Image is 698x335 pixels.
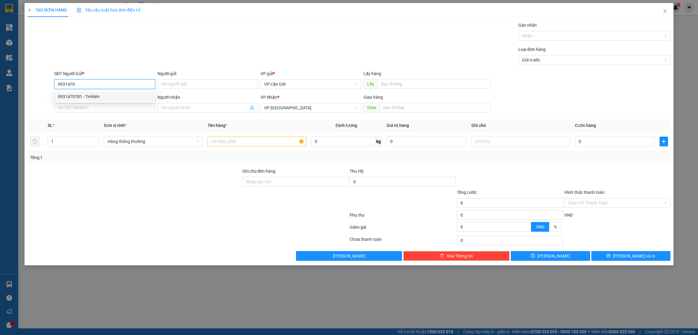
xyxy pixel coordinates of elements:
input: VD: Bàn, Ghế [208,137,306,146]
span: VND [536,224,544,229]
label: Hình thức thanh toán [564,190,605,195]
span: user-add [250,105,254,110]
div: VP gửi [261,70,361,77]
b: Thành Phúc Bus [8,39,31,68]
div: SĐT Người Gửi [54,70,155,77]
div: 0931470781 - THÀNH [54,92,155,101]
span: Cước hàng [575,123,596,128]
span: VP Nhận [261,95,278,100]
span: close [663,9,667,14]
span: % [554,224,557,229]
span: printer [606,254,610,258]
span: Giao hàng [364,95,383,100]
b: Gửi khách hàng [37,9,60,37]
span: VP Sài Gòn [264,103,357,112]
span: save [531,254,535,258]
div: Tổng: 1 [30,154,269,161]
input: Ghi chú đơn hàng [242,177,348,187]
label: Gán nhãn [518,23,537,28]
span: Tổng cước [457,190,477,195]
div: Chưa thanh toán [349,236,456,247]
span: VND [564,213,573,217]
input: Dọc đường [380,103,490,112]
span: [PERSON_NAME] [333,253,365,259]
input: Ghi Chú [471,137,570,146]
span: kg [376,137,382,146]
span: Hàng thông thường [108,137,199,146]
span: SL [48,123,52,128]
span: delete [440,254,444,258]
div: Phụ thu [349,212,456,222]
button: save[PERSON_NAME] [511,251,590,261]
div: Người nhận [158,94,258,101]
img: logo.jpg [8,8,38,38]
span: VP Cần Giờ [264,80,357,89]
span: [PERSON_NAME] và In [613,253,655,259]
span: Định lượng [336,123,357,128]
span: Xóa Thông tin [447,253,473,259]
span: Giá trị hàng [387,123,409,128]
span: TẠO ĐƠN HÀNG [28,8,67,12]
span: Lấy [364,79,377,89]
span: Đơn vị tính [104,123,127,128]
span: Yêu cầu xuất hóa đơn điện tử [77,8,141,12]
button: printer[PERSON_NAME] và In [591,251,671,261]
button: [PERSON_NAME] [296,251,402,261]
div: 0931470781 - THÀNH [58,93,151,100]
div: Người gửi [158,70,258,77]
span: Giao [364,103,380,112]
button: deleteXóa Thông tin [403,251,509,261]
div: Giảm giá [349,224,456,234]
button: plus [660,137,668,146]
label: Ghi chú đơn hàng [242,169,276,174]
button: delete [30,137,40,146]
img: icon [77,8,81,13]
span: Lấy hàng [364,71,381,76]
input: Dọc đường [377,79,490,89]
span: Thu Hộ [350,169,364,174]
input: 0 [387,137,467,146]
span: plus [660,139,668,144]
label: Loại đơn hàng [518,47,546,52]
span: Tên hàng [208,123,227,128]
th: Ghi chú [469,120,573,131]
button: Close [656,3,673,20]
span: [PERSON_NAME] [537,253,570,259]
span: Gửi trước [522,55,667,65]
span: plus [28,8,32,12]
